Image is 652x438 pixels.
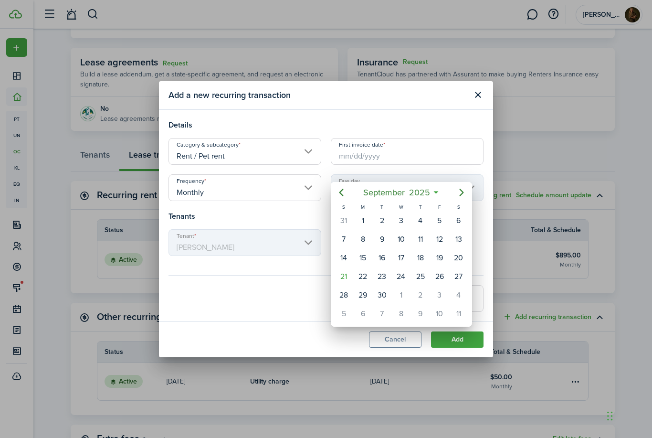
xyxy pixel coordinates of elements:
div: Saturday, September 20, 2025 [452,251,466,265]
div: Monday, September 8, 2025 [356,232,370,246]
span: 2025 [407,184,432,201]
div: Wednesday, September 24, 2025 [394,269,408,284]
div: Thursday, September 11, 2025 [413,232,428,246]
div: Sunday, September 7, 2025 [337,232,351,246]
div: W [391,203,410,211]
div: Sunday, September 28, 2025 [337,288,351,302]
div: Tuesday, September 23, 2025 [375,269,389,284]
div: Thursday, September 4, 2025 [413,214,428,228]
div: M [353,203,372,211]
div: Today, Sunday, September 21, 2025 [337,269,351,284]
div: Tuesday, October 7, 2025 [375,307,389,321]
div: Thursday, September 18, 2025 [413,251,428,265]
div: Monday, September 1, 2025 [356,214,370,228]
div: Wednesday, September 17, 2025 [394,251,408,265]
div: Saturday, September 13, 2025 [452,232,466,246]
div: T [372,203,391,211]
div: Thursday, October 2, 2025 [413,288,428,302]
div: Tuesday, September 2, 2025 [375,214,389,228]
div: Friday, October 10, 2025 [432,307,447,321]
div: Thursday, September 25, 2025 [413,269,428,284]
mbsc-button: Previous page [332,183,351,202]
div: Monday, September 22, 2025 [356,269,370,284]
mbsc-button: September2025 [357,184,436,201]
div: F [430,203,449,211]
div: Saturday, September 27, 2025 [452,269,466,284]
div: Friday, September 5, 2025 [432,214,447,228]
div: T [411,203,430,211]
div: Monday, October 6, 2025 [356,307,370,321]
div: Wednesday, October 1, 2025 [394,288,408,302]
span: September [361,184,407,201]
div: Thursday, October 9, 2025 [413,307,428,321]
div: Saturday, September 6, 2025 [452,214,466,228]
div: Saturday, October 11, 2025 [452,307,466,321]
div: S [334,203,353,211]
div: Tuesday, September 9, 2025 [375,232,389,246]
div: Monday, September 29, 2025 [356,288,370,302]
div: Sunday, September 14, 2025 [337,251,351,265]
div: Wednesday, September 3, 2025 [394,214,408,228]
div: Sunday, August 31, 2025 [337,214,351,228]
div: Tuesday, September 16, 2025 [375,251,389,265]
div: Friday, September 26, 2025 [432,269,447,284]
div: Friday, October 3, 2025 [432,288,447,302]
div: Wednesday, September 10, 2025 [394,232,408,246]
div: Monday, September 15, 2025 [356,251,370,265]
div: Sunday, October 5, 2025 [337,307,351,321]
div: Saturday, October 4, 2025 [452,288,466,302]
div: S [449,203,468,211]
div: Friday, September 19, 2025 [432,251,447,265]
div: Friday, September 12, 2025 [432,232,447,246]
mbsc-button: Next page [452,183,471,202]
div: Wednesday, October 8, 2025 [394,307,408,321]
div: Tuesday, September 30, 2025 [375,288,389,302]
